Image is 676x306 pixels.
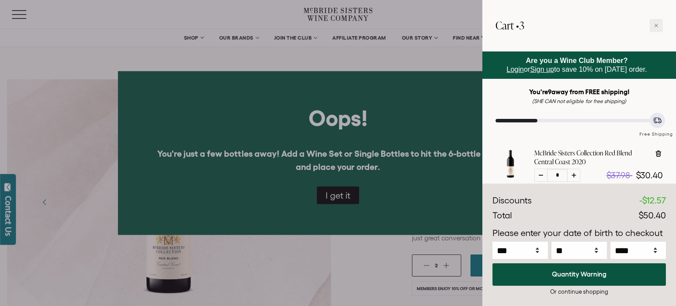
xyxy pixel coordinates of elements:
[636,122,676,138] div: Free Shipping
[530,66,554,73] a: Sign up
[492,209,512,222] div: Total
[496,171,525,181] a: McBride Sisters Collection Red Blend Central Coast 2020
[526,57,628,64] strong: Are you a Wine Club Member?
[532,98,626,104] em: (SHE CAN not eligible for free shipping)
[492,194,532,207] div: Discounts
[519,18,524,33] span: 3
[642,195,666,205] span: $12.57
[639,210,666,220] span: $50.40
[496,13,524,38] h2: Cart •
[636,170,663,180] span: $30.40
[507,57,647,73] span: or to save 10% on [DATE] order.
[548,88,551,96] span: 9
[507,66,524,73] a: Login
[492,263,666,286] button: Quantity Warning
[534,149,647,166] a: McBride Sisters Collection Red Blend Central Coast 2020
[492,288,666,296] div: Or continue shopping
[492,227,666,240] p: Please enter your date of birth to checkout
[639,194,666,207] div: -
[529,88,630,96] strong: You're away from FREE shipping!
[606,170,630,180] span: $37.98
